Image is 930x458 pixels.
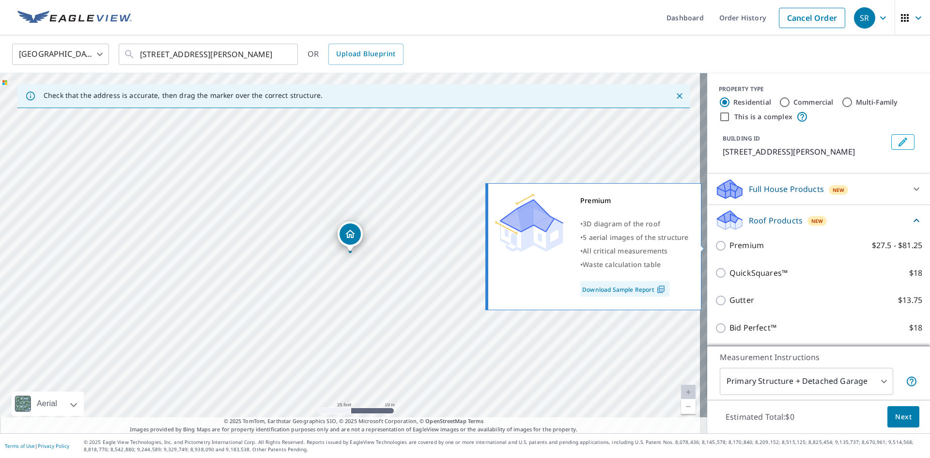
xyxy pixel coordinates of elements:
[580,194,689,207] div: Premium
[496,194,563,252] img: Premium
[729,239,764,252] p: Premium
[673,90,686,102] button: Close
[5,442,35,449] a: Terms of Use
[336,48,395,60] span: Upload Blueprint
[811,217,823,225] span: New
[715,209,922,232] div: Roof ProductsNew
[856,97,898,107] label: Multi-Family
[733,97,771,107] label: Residential
[681,385,696,399] a: Current Level 20, Zoom In Disabled
[872,239,922,252] p: $27.5 - $81.25
[898,294,922,306] p: $13.75
[583,233,688,242] span: 5 aerial images of the structure
[909,322,922,334] p: $18
[718,406,802,427] p: Estimated Total: $0
[909,267,922,279] p: $18
[749,183,824,195] p: Full House Products
[779,8,845,28] a: Cancel Order
[84,439,925,453] p: © 2025 Eagle View Technologies, Inc. and Pictometry International Corp. All Rights Reserved. Repo...
[12,41,109,68] div: [GEOGRAPHIC_DATA]
[328,44,403,65] a: Upload Blueprint
[654,285,667,294] img: Pdf Icon
[854,7,875,29] div: SR
[723,134,760,142] p: BUILDING ID
[140,41,278,68] input: Search by address or latitude-longitude
[580,231,689,244] div: •
[749,215,803,226] p: Roof Products
[719,85,918,94] div: PROPERTY TYPE
[833,186,845,194] span: New
[5,443,69,449] p: |
[38,442,69,449] a: Privacy Policy
[715,177,922,201] div: Full House ProductsNew
[729,322,776,334] p: Bid Perfect™
[887,406,919,428] button: Next
[583,246,667,255] span: All critical measurements
[793,97,834,107] label: Commercial
[720,351,917,363] p: Measurement Instructions
[723,146,887,158] p: [STREET_ADDRESS][PERSON_NAME]
[906,376,917,387] span: Your report will include the primary structure and a detached garage if one exists.
[729,294,754,306] p: Gutter
[17,11,132,25] img: EV Logo
[425,417,466,425] a: OpenStreetMap
[580,217,689,231] div: •
[729,267,788,279] p: QuickSquares™
[34,392,60,416] div: Aerial
[12,392,84,416] div: Aerial
[224,417,484,426] span: © 2025 TomTom, Earthstar Geographics SIO, © 2025 Microsoft Corporation, ©
[583,260,661,269] span: Waste calculation table
[720,368,893,395] div: Primary Structure + Detached Garage
[895,411,912,423] span: Next
[580,244,689,258] div: •
[734,112,792,122] label: This is a complex
[681,399,696,414] a: Current Level 20, Zoom Out
[44,91,323,100] p: Check that the address is accurate, then drag the marker over the correct structure.
[308,44,403,65] div: OR
[468,417,484,425] a: Terms
[580,258,689,271] div: •
[891,134,914,150] button: Edit building 1
[583,219,660,228] span: 3D diagram of the roof
[580,281,669,297] a: Download Sample Report
[338,221,363,252] div: Dropped pin, building 1, Residential property, 3626 Sumner St Lincoln, NE 68506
